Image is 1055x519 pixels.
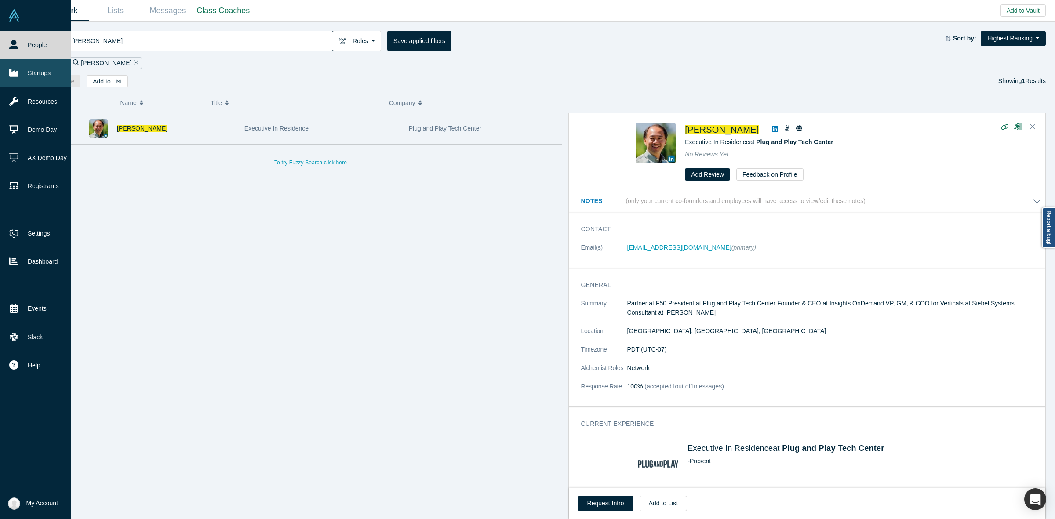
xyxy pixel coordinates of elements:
[736,168,804,181] button: Feedback on Profile
[581,196,1041,206] button: Notes (only your current co-founders and employees will have access to view/edit these notes)
[627,363,1041,373] dd: Network
[26,499,58,508] span: My Account
[688,444,984,454] h4: Executive In Residence at
[627,327,1041,336] dd: [GEOGRAPHIC_DATA], [GEOGRAPHIC_DATA], [GEOGRAPHIC_DATA]
[581,280,1029,290] h3: General
[688,457,984,466] div: - Present
[1026,120,1039,134] button: Close
[638,444,678,484] img: Plug and Play Tech Center's Logo
[581,327,627,345] dt: Location
[756,138,833,145] a: Plug and Play Tech Center
[389,94,558,112] button: Company
[643,383,724,390] span: (accepted 1 out of 1 messages)
[211,94,380,112] button: Title
[120,94,136,112] span: Name
[685,168,730,181] button: Add Review
[627,345,1041,354] dd: PDT (UTC-07)
[685,138,833,145] span: Executive In Residence at
[1042,207,1055,248] a: Report a bug!
[28,361,40,370] span: Help
[244,125,309,132] span: Executive In Residence
[268,157,353,168] button: To try Fuzzy Search click here
[685,151,728,158] span: No Reviews Yet
[389,94,415,112] span: Company
[387,31,451,51] button: Save applied filters
[636,123,676,163] img: Canice Wu's Profile Image
[1022,77,1046,84] span: Results
[8,9,20,22] img: Alchemist Vault Logo
[627,299,1041,317] p: Partner at F50 President at Plug and Play Tech Center Founder & CEO at Insights OnDemand VP, GM, ...
[333,31,381,51] button: Roles
[581,243,627,261] dt: Email(s)
[627,244,731,251] a: [EMAIL_ADDRESS][DOMAIN_NAME]
[409,125,482,132] span: Plug and Play Tech Center
[731,244,756,251] span: (primary)
[117,125,167,132] a: [PERSON_NAME]
[581,363,627,382] dt: Alchemist Roles
[581,225,1029,234] h3: Contact
[120,94,201,112] button: Name
[782,444,884,453] a: Plug and Play Tech Center
[8,497,20,510] img: Anna Sanchez's Account
[8,497,58,510] button: My Account
[640,496,687,511] button: Add to List
[581,345,627,363] dt: Timezone
[87,75,128,87] button: Add to List
[131,58,138,68] button: Remove Filter
[953,35,976,42] strong: Sort by:
[1022,77,1026,84] strong: 1
[69,57,142,69] div: [PERSON_NAME]
[981,31,1046,46] button: Highest Ranking
[1000,4,1046,17] button: Add to Vault
[89,0,142,21] a: Lists
[998,75,1046,87] div: Showing
[194,0,253,21] a: Class Coaches
[581,382,627,400] dt: Response Rate
[626,197,866,205] p: (only your current co-founders and employees will have access to view/edit these notes)
[581,419,1029,428] h3: Current Experience
[627,383,643,390] span: 100%
[581,196,624,206] h3: Notes
[578,496,633,511] button: Request Intro
[89,119,108,138] img: Canice Wu's Profile Image
[71,30,333,51] input: Search by name, title, company, summary, expertise, investment criteria or topics of focus
[142,0,194,21] a: Messages
[211,94,222,112] span: Title
[581,299,627,327] dt: Summary
[685,125,759,134] a: [PERSON_NAME]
